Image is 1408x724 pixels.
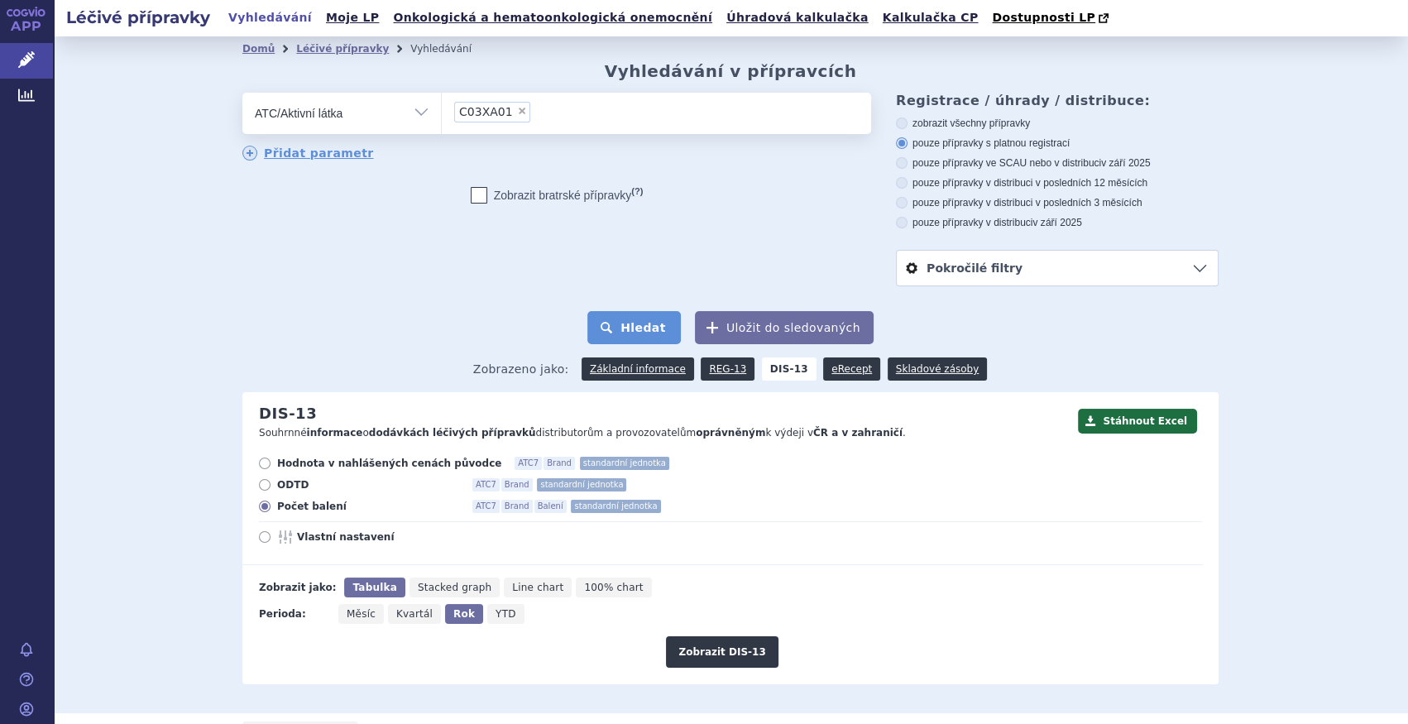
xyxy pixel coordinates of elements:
a: Dostupnosti LP [987,7,1117,30]
label: Zobrazit bratrské přípravky [471,187,644,204]
a: Vyhledávání [223,7,317,29]
a: Onkologická a hematoonkologická onemocnění [388,7,717,29]
a: Léčivé přípravky [296,43,389,55]
abbr: (?) [631,186,643,197]
span: v září 2025 [1032,217,1081,228]
a: Skladové zásoby [888,357,987,381]
a: REG-13 [701,357,754,381]
a: Moje LP [321,7,384,29]
span: Kvartál [396,608,433,620]
span: Rok [453,608,475,620]
label: zobrazit všechny přípravky [896,117,1219,130]
span: Stacked graph [418,582,491,593]
strong: informace [307,427,363,439]
span: Brand [544,457,575,470]
h3: Registrace / úhrady / distribuce: [896,93,1219,108]
label: pouze přípravky v distribuci [896,216,1219,229]
a: Domů [242,43,275,55]
strong: DIS-13 [762,357,817,381]
button: Stáhnout Excel [1078,409,1197,434]
button: Uložit do sledovaných [695,311,874,344]
span: Tabulka [352,582,396,593]
label: pouze přípravky ve SCAU nebo v distribuci [896,156,1219,170]
div: Zobrazit jako: [259,578,336,597]
li: Vyhledávání [410,36,493,61]
a: Základní informace [582,357,694,381]
a: Pokročilé filtry [897,251,1218,285]
input: C03XA01 [535,101,544,122]
strong: dodávkách léčivých přípravků [369,427,536,439]
span: ATC7 [472,500,500,513]
span: v září 2025 [1101,157,1150,169]
button: Hledat [587,311,681,344]
span: Vlastní nastavení [297,530,479,544]
span: Počet balení [277,500,459,513]
span: TOLVAPTAN [459,106,513,117]
p: Souhrnné o distributorům a provozovatelům k výdeji v . [259,426,1070,440]
span: Brand [501,478,533,491]
span: standardní jednotka [580,457,669,470]
h2: DIS-13 [259,405,317,423]
span: ATC7 [515,457,542,470]
button: Zobrazit DIS-13 [666,636,778,668]
span: standardní jednotka [571,500,660,513]
span: Měsíc [347,608,376,620]
span: YTD [496,608,516,620]
h2: Léčivé přípravky [53,6,223,29]
span: Line chart [512,582,563,593]
label: pouze přípravky v distribuci v posledních 12 měsících [896,176,1219,189]
span: ODTD [277,478,459,491]
strong: ČR a v zahraničí [813,427,903,439]
span: standardní jednotka [537,478,626,491]
a: Úhradová kalkulačka [721,7,874,29]
a: Přidat parametr [242,146,374,161]
span: Zobrazeno jako: [473,357,569,381]
label: pouze přípravky s platnou registrací [896,137,1219,150]
a: Kalkulačka CP [878,7,984,29]
h2: Vyhledávání v přípravcích [605,61,857,81]
strong: oprávněným [696,427,765,439]
span: × [517,106,527,116]
span: Dostupnosti LP [992,11,1095,24]
span: Hodnota v nahlášených cenách původce [277,457,501,470]
span: Brand [501,500,533,513]
label: pouze přípravky v distribuci v posledních 3 měsících [896,196,1219,209]
span: ATC7 [472,478,500,491]
span: 100% chart [584,582,643,593]
span: Balení [534,500,567,513]
a: eRecept [823,357,880,381]
div: Perioda: [259,604,330,624]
